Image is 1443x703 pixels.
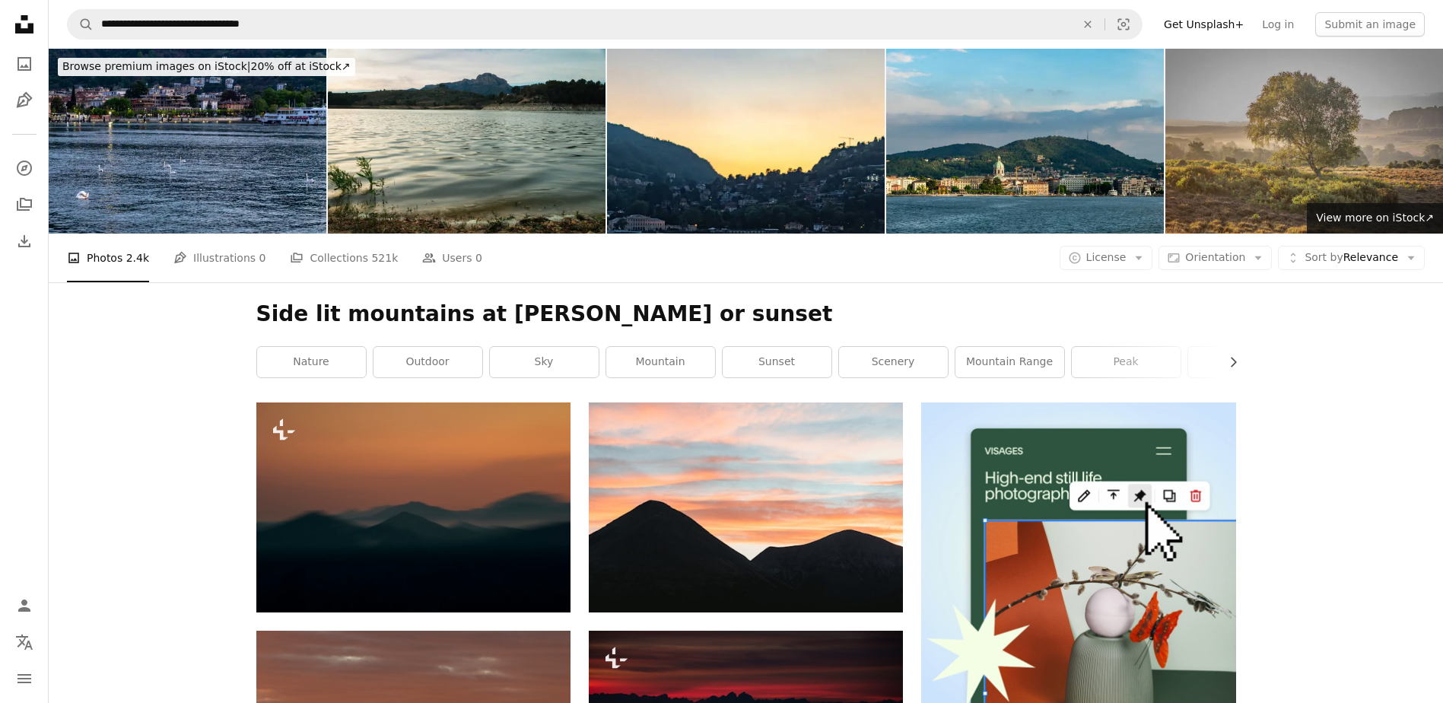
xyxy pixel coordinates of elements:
a: Get Unsplash+ [1155,12,1253,37]
img: Swans on Lake Como at Como, Italy [49,49,326,234]
span: View more on iStock ↗ [1316,212,1434,224]
img: Como on Lake Como, Italy [886,49,1164,234]
img: Silver Birch in open forest [1165,49,1443,234]
button: Language [9,627,40,657]
a: sunset [723,347,831,377]
img: Houses on the hillside of Lake Como at Como, Italy [607,49,885,234]
a: Illustrations 0 [173,234,265,282]
a: Browse premium images on iStock|20% off at iStock↗ [49,49,364,85]
a: outdoor [373,347,482,377]
button: Menu [9,663,40,694]
a: silhouette of mountain under cloudy sky during sunset [589,500,903,514]
span: 20% off at iStock ↗ [62,60,351,72]
img: silhouette of mountain under cloudy sky during sunset [589,402,903,612]
a: Photos [9,49,40,79]
button: Clear [1071,10,1104,39]
span: Relevance [1305,250,1398,266]
a: View more on iStock↗ [1307,203,1443,234]
a: Collections 521k [290,234,398,282]
span: License [1086,251,1127,263]
a: nature [257,347,366,377]
a: Log in [1253,12,1303,37]
a: Download History [9,226,40,256]
a: Users 0 [422,234,482,282]
img: Landscape in the Beniarres reservoir with the top of the Benicadell mountain [328,49,605,234]
a: Illustrations [9,85,40,116]
a: Misty mountains silhouetted against an orange sky [256,500,571,514]
a: mountain range [955,347,1064,377]
a: Log in / Sign up [9,590,40,621]
button: Search Unsplash [68,10,94,39]
a: peak [1072,347,1181,377]
span: Sort by [1305,251,1343,263]
a: Collections [9,189,40,220]
h1: Side lit mountains at [PERSON_NAME] or sunset [256,301,1236,328]
img: Misty mountains silhouetted against an orange sky [256,402,571,612]
button: Sort byRelevance [1278,246,1425,270]
span: 521k [371,250,398,266]
button: Orientation [1159,246,1272,270]
span: 0 [475,250,482,266]
a: mountain [606,347,715,377]
button: scroll list to the right [1219,347,1236,377]
span: Browse premium images on iStock | [62,60,250,72]
span: Orientation [1185,251,1245,263]
button: License [1060,246,1153,270]
button: Submit an image [1315,12,1425,37]
a: Explore [9,153,40,183]
button: Visual search [1105,10,1142,39]
span: 0 [259,250,266,266]
a: sunrise [1188,347,1297,377]
form: Find visuals sitewide [67,9,1143,40]
a: scenery [839,347,948,377]
a: sky [490,347,599,377]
